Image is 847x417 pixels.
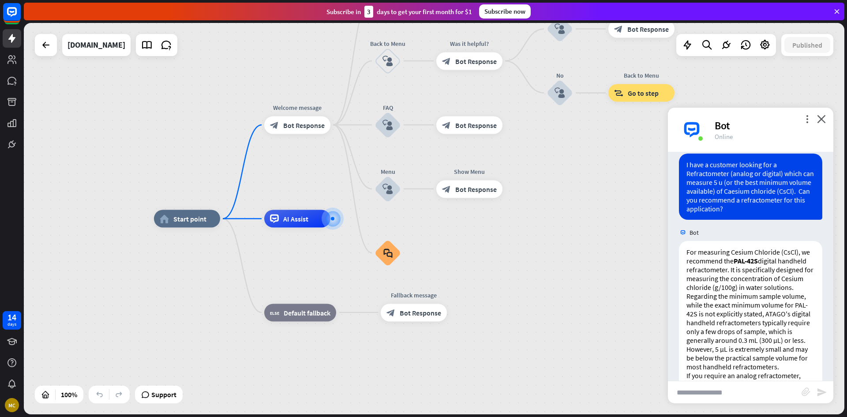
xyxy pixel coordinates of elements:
[7,321,16,327] div: days
[160,214,169,223] i: home_2
[533,71,586,80] div: No
[7,313,16,321] div: 14
[173,214,206,223] span: Start point
[7,4,34,30] button: Open LiveChat chat widget
[258,103,337,112] div: Welcome message
[784,37,830,53] button: Published
[686,371,815,406] p: If you require an analog refractometer, ATAGO offers the analog refractometers, but these usually...
[382,56,393,66] i: block_user_input
[326,6,472,18] div: Subscribe in days to get your first month for $1
[400,308,441,317] span: Bot Response
[555,24,565,34] i: block_user_input
[5,398,19,412] div: MC
[374,290,453,299] div: Fallback message
[442,56,451,65] i: block_bot_response
[283,120,325,129] span: Bot Response
[614,89,623,98] i: block_goto
[364,6,373,18] div: 3
[614,25,623,34] i: block_bot_response
[715,119,823,132] div: Bot
[383,248,393,258] i: block_faq
[555,88,565,98] i: block_user_input
[479,4,531,19] div: Subscribe now
[455,120,497,129] span: Bot Response
[442,120,451,129] i: block_bot_response
[151,387,176,402] span: Support
[686,248,815,292] p: For measuring Cesium Chloride (CsCl), we recommend the digital handheld refractometer. It is spec...
[283,214,308,223] span: AI Assist
[3,311,21,330] a: 14 days
[455,184,497,193] span: Bot Response
[734,256,758,265] strong: PAL-42S
[455,56,497,65] span: Bot Response
[67,34,125,56] div: atago-usa.com
[442,184,451,193] i: block_bot_response
[715,132,823,141] div: Online
[430,167,509,176] div: Show Menu
[361,39,414,48] div: Back to Menu
[270,308,279,317] i: block_fallback
[58,387,80,402] div: 100%
[686,292,815,371] p: Regarding the minimum sample volume, while the exact minimum volume for PAL-42S is not explicitly...
[284,308,330,317] span: Default fallback
[803,115,811,123] i: more_vert
[386,308,395,317] i: block_bot_response
[361,103,414,112] div: FAQ
[382,184,393,194] i: block_user_input
[628,89,659,98] span: Go to step
[817,115,826,123] i: close
[270,120,279,129] i: block_bot_response
[679,154,822,220] div: I have a customer looking for a Refractometer (analog or digital) which can measure 5 u (or the b...
[430,39,509,48] div: Was it helpful?
[361,167,414,176] div: Menu
[736,380,781,389] strong: MASTER series
[817,387,827,398] i: send
[627,25,669,34] span: Bot Response
[382,120,393,130] i: block_user_input
[802,387,810,396] i: block_attachment
[602,71,681,80] div: Back to Menu
[690,229,699,237] span: Bot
